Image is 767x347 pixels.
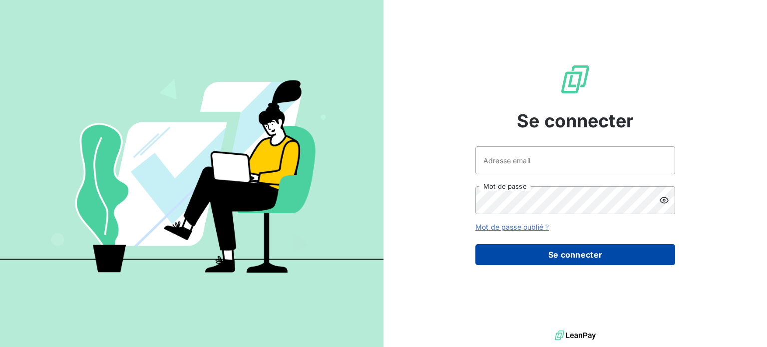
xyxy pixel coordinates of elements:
img: logo [555,328,596,343]
button: Se connecter [475,244,675,265]
input: placeholder [475,146,675,174]
img: Logo LeanPay [559,63,591,95]
span: Se connecter [517,107,634,134]
a: Mot de passe oublié ? [475,223,549,231]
